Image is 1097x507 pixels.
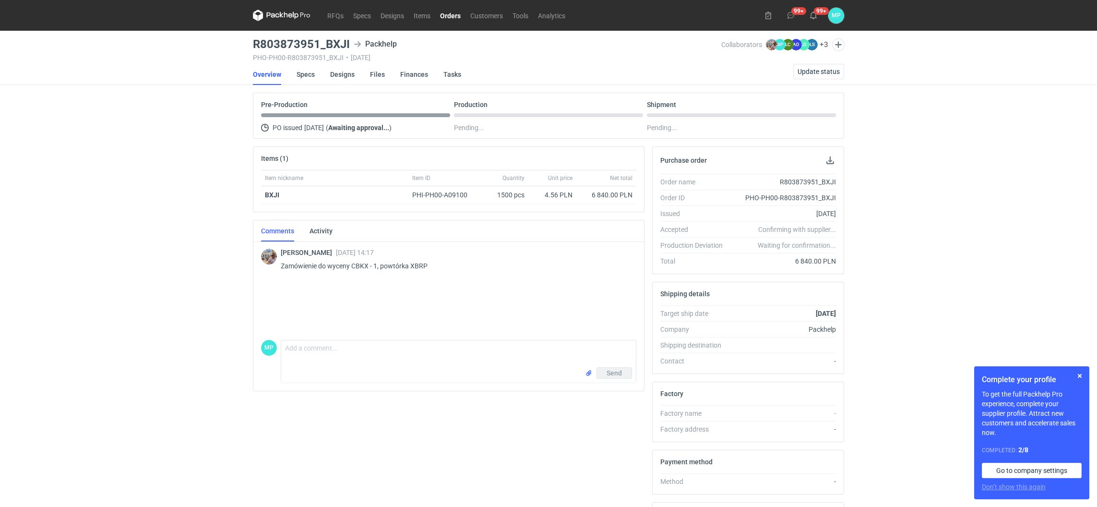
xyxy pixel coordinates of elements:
span: Collaborators [721,41,762,48]
span: Item nickname [265,174,303,182]
button: 99+ [783,8,799,23]
span: Send [607,370,622,376]
a: Customers [465,10,508,21]
a: Designs [376,10,409,21]
div: - [730,409,836,418]
h2: Shipping details [660,290,710,298]
div: PHO-PH00-R803873951_BXJI [DATE] [253,54,721,61]
div: - [730,356,836,366]
div: Factory address [660,424,730,434]
p: Zamówienie do wyceny CBKX - 1, powtórka XBRP [281,260,629,272]
div: Pending... [647,122,836,133]
div: R803873951_BXJI [730,177,836,187]
span: ) [389,124,392,132]
h2: Factory [660,390,683,398]
a: Files [370,64,385,85]
a: Go to company settings [982,463,1082,478]
span: Quantity [502,174,525,182]
div: Accepted [660,225,730,234]
img: Michał Palasek [766,39,777,50]
a: Comments [261,220,294,241]
div: [DATE] [730,209,836,218]
em: Waiting for confirmation... [758,241,836,250]
div: 4.56 PLN [532,190,572,200]
figcaption: ŁD [798,39,810,50]
div: Company [660,325,730,334]
div: Target ship date [660,309,730,318]
div: Packhelp [354,38,397,50]
h2: Payment method [660,458,713,466]
span: Item ID [412,174,430,182]
div: 1500 pcs [480,186,528,204]
a: Finances [400,64,428,85]
button: Download PO [824,155,836,166]
figcaption: ŁC [782,39,794,50]
em: Confirming with supplier... [758,226,836,233]
div: 6 840.00 PLN [580,190,632,200]
a: Specs [348,10,376,21]
img: Michał Palasek [261,249,277,265]
button: Edit collaborators [832,38,845,51]
a: Orders [435,10,465,21]
span: [DATE] 14:17 [336,249,374,256]
p: To get the full Packhelp Pro experience, complete your supplier profile. Attract new customers an... [982,389,1082,437]
figcaption: MP [261,340,277,356]
a: Overview [253,64,281,85]
p: Shipment [647,101,676,109]
div: Production Deviation [660,241,730,250]
div: Factory name [660,409,730,418]
h1: Complete your profile [982,374,1082,386]
span: • [346,54,348,61]
a: RFQs [322,10,348,21]
button: Don’t show this again [982,482,1046,492]
h3: R803873951_BXJI [253,38,350,50]
p: Production [454,101,488,109]
h2: Purchase order [660,157,707,164]
a: Specs [297,64,315,85]
span: [PERSON_NAME] [281,249,336,256]
div: Packhelp [730,325,836,334]
a: Tools [508,10,533,21]
a: Activity [310,220,333,241]
div: Order ID [660,193,730,203]
a: Tasks [443,64,461,85]
div: Martyna Paroń [261,340,277,356]
button: 99+ [806,8,821,23]
p: Pre-Production [261,101,308,109]
div: Method [660,477,730,486]
svg: Packhelp Pro [253,10,310,21]
span: Unit price [548,174,572,182]
button: +3 [820,40,828,49]
div: Martyna Paroń [828,8,844,24]
div: Contact [660,356,730,366]
div: Order name [660,177,730,187]
div: 6 840.00 PLN [730,256,836,266]
div: Completed: [982,445,1082,455]
strong: Awaiting approval... [328,124,389,132]
figcaption: ŁS [806,39,818,50]
button: Update status [793,64,844,79]
a: Analytics [533,10,570,21]
span: Net total [610,174,632,182]
button: Skip for now [1074,370,1085,382]
figcaption: AD [790,39,802,50]
span: Update status [798,68,840,75]
span: Pending... [454,122,484,133]
figcaption: MP [774,39,786,50]
div: Shipping destination [660,340,730,350]
button: Send [596,367,632,379]
strong: BXJI [265,191,279,199]
div: Issued [660,209,730,218]
span: ( [326,124,328,132]
div: PHI-PH00-A09100 [412,190,477,200]
a: Items [409,10,435,21]
a: Designs [330,64,355,85]
div: - [730,477,836,486]
button: MP [828,8,844,24]
div: - [730,424,836,434]
strong: [DATE] [816,310,836,317]
strong: 2 / 8 [1018,446,1028,454]
h2: Items (1) [261,155,288,162]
